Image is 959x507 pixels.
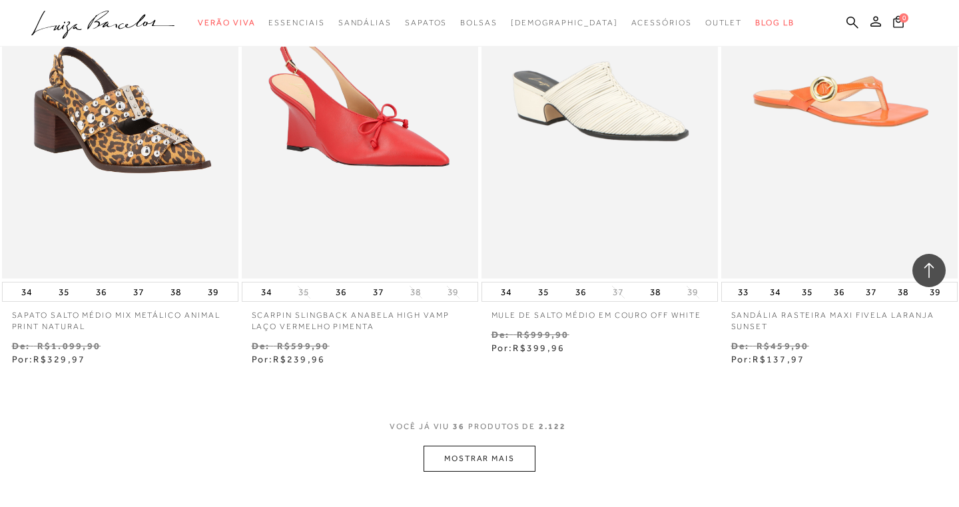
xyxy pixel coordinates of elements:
button: 37 [609,286,627,298]
button: MOSTRAR MAIS [424,446,535,472]
a: SCARPIN SLINGBACK ANABELA HIGH VAMP LAÇO VERMELHO PIMENTA [242,302,478,332]
span: R$239,96 [273,354,325,364]
button: 33 [734,282,753,301]
span: R$399,96 [513,342,565,353]
button: 35 [534,282,553,301]
button: 39 [926,282,944,301]
span: 0 [899,13,908,23]
button: 36 [332,282,350,301]
small: De: [12,340,31,351]
button: 35 [55,282,73,301]
button: 36 [92,282,111,301]
button: 37 [369,282,388,301]
span: Essenciais [268,18,324,27]
button: 34 [497,282,515,301]
button: 35 [798,282,816,301]
span: 2.122 [539,421,566,446]
span: Por: [491,342,565,353]
span: Por: [12,354,86,364]
a: noSubCategoriesText [198,11,255,35]
span: [DEMOGRAPHIC_DATA] [511,18,618,27]
span: Sandálias [338,18,392,27]
a: noSubCategoriesText [405,11,447,35]
button: 36 [830,282,848,301]
a: BLOG LB [755,11,794,35]
a: MULE DE SALTO MÉDIO EM COURO OFF WHITE [481,302,718,321]
small: R$459,90 [757,340,809,351]
small: De: [252,340,270,351]
a: noSubCategoriesText [631,11,692,35]
span: Verão Viva [198,18,255,27]
span: Acessórios [631,18,692,27]
button: 38 [406,286,425,298]
a: noSubCategoriesText [338,11,392,35]
span: VOCê JÁ VIU [390,421,450,432]
button: 34 [766,282,785,301]
span: PRODUTOS DE [468,421,535,432]
small: R$599,90 [277,340,330,351]
button: 35 [294,286,313,298]
small: R$1.099,90 [37,340,101,351]
span: Outlet [705,18,743,27]
button: 37 [129,282,148,301]
button: 39 [683,286,702,298]
button: 38 [166,282,185,301]
button: 38 [646,282,665,301]
a: SAPATO SALTO MÉDIO MIX METÁLICO ANIMAL PRINT NATURAL [2,302,238,332]
span: R$137,97 [753,354,804,364]
a: noSubCategoriesText [268,11,324,35]
a: noSubCategoriesText [460,11,497,35]
small: De: [731,340,750,351]
span: 36 [453,421,465,446]
button: 36 [571,282,590,301]
button: 34 [17,282,36,301]
span: BLOG LB [755,18,794,27]
a: noSubCategoriesText [705,11,743,35]
button: 0 [889,15,908,33]
button: 37 [862,282,880,301]
a: noSubCategoriesText [511,11,618,35]
span: R$329,97 [33,354,85,364]
span: Bolsas [460,18,497,27]
span: Por: [731,354,805,364]
button: 34 [257,282,276,301]
button: 39 [204,282,222,301]
button: 38 [894,282,912,301]
span: Sapatos [405,18,447,27]
button: 39 [444,286,462,298]
small: De: [491,329,510,340]
a: SANDÁLIA RASTEIRA MAXI FIVELA LARANJA SUNSET [721,302,958,332]
small: R$999,90 [517,329,569,340]
span: Por: [252,354,326,364]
